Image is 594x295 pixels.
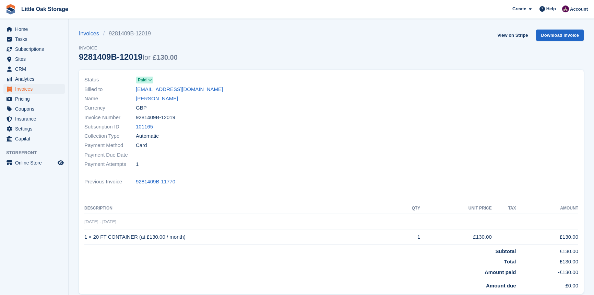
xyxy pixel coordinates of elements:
th: Amount [516,203,578,214]
strong: Amount due [486,283,516,288]
td: £130.00 [420,229,491,245]
span: Collection Type [84,132,136,140]
strong: Subtotal [496,248,516,254]
span: Subscriptions [15,44,56,54]
span: 1 [136,160,139,168]
span: Account [570,6,588,13]
span: Storefront [6,149,68,156]
a: menu [3,54,65,64]
span: Help [546,5,556,12]
span: Billed to [84,86,136,93]
a: menu [3,94,65,104]
a: Download Invoice [536,30,584,41]
a: menu [3,134,65,144]
a: menu [3,44,65,54]
span: Currency [84,104,136,112]
span: Home [15,24,56,34]
a: Little Oak Storage [19,3,71,15]
a: menu [3,74,65,84]
span: Online Store [15,158,56,168]
td: -£130.00 [516,266,578,279]
img: Morgen Aujla [562,5,569,12]
a: menu [3,24,65,34]
span: CRM [15,64,56,74]
a: View on Stripe [495,30,531,41]
a: Paid [136,76,153,84]
td: 1 [394,229,420,245]
span: Status [84,76,136,84]
span: [DATE] - [DATE] [84,219,116,224]
span: Invoice Number [84,114,136,122]
a: menu [3,114,65,124]
span: Analytics [15,74,56,84]
a: 9281409B-11770 [136,178,175,186]
a: [EMAIL_ADDRESS][DOMAIN_NAME] [136,86,223,93]
span: Coupons [15,104,56,114]
a: menu [3,34,65,44]
a: [PERSON_NAME] [136,95,178,103]
span: Payment Due Date [84,151,136,159]
span: Payment Attempts [84,160,136,168]
span: Invoice [79,45,178,52]
td: £0.00 [516,279,578,290]
span: 9281409B-12019 [136,114,175,122]
nav: breadcrumbs [79,30,178,38]
span: Payment Method [84,141,136,149]
th: Unit Price [420,203,491,214]
strong: Total [504,259,516,264]
span: Insurance [15,114,56,124]
a: 101165 [136,123,153,131]
span: Previous Invoice [84,178,136,186]
span: Settings [15,124,56,134]
span: GBP [136,104,147,112]
span: Sites [15,54,56,64]
span: Tasks [15,34,56,44]
span: Capital [15,134,56,144]
span: Subscription ID [84,123,136,131]
span: Paid [138,77,146,83]
span: Create [512,5,526,12]
div: 9281409B-12019 [79,52,178,61]
a: menu [3,158,65,168]
span: Automatic [136,132,159,140]
span: Name [84,95,136,103]
td: 1 × 20 FT CONTAINER (at £130.00 / month) [84,229,394,245]
span: Card [136,141,147,149]
td: £130.00 [516,245,578,255]
a: menu [3,104,65,114]
span: £130.00 [153,54,178,61]
strong: Amount paid [485,269,516,275]
td: £130.00 [516,229,578,245]
th: Description [84,203,394,214]
a: Invoices [79,30,103,38]
span: Invoices [15,84,56,94]
th: QTY [394,203,420,214]
span: for [143,54,151,61]
td: £130.00 [516,255,578,266]
th: Tax [492,203,516,214]
a: Preview store [57,159,65,167]
span: Pricing [15,94,56,104]
a: menu [3,84,65,94]
a: menu [3,64,65,74]
img: stora-icon-8386f47178a22dfd0bd8f6a31ec36ba5ce8667c1dd55bd0f319d3a0aa187defe.svg [5,4,16,14]
a: menu [3,124,65,134]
